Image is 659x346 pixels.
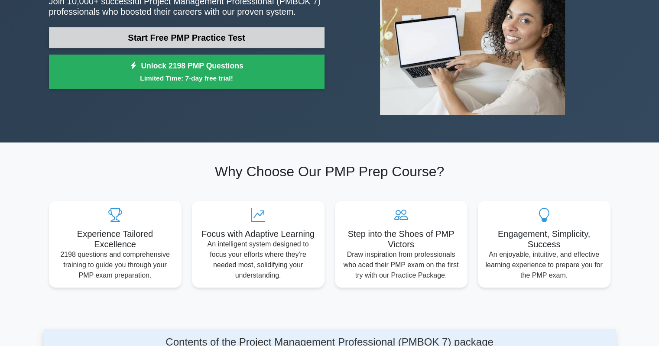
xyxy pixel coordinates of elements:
[60,73,314,83] small: Limited Time: 7-day free trial!
[342,249,461,281] p: Draw inspiration from professionals who aced their PMP exam on the first try with our Practice Pa...
[199,229,318,239] h5: Focus with Adaptive Learning
[56,249,175,281] p: 2198 questions and comprehensive training to guide you through your PMP exam preparation.
[56,229,175,249] h5: Experience Tailored Excellence
[49,163,610,180] h2: Why Choose Our PMP Prep Course?
[49,27,325,48] a: Start Free PMP Practice Test
[485,229,604,249] h5: Engagement, Simplicity, Success
[49,55,325,89] a: Unlock 2198 PMP QuestionsLimited Time: 7-day free trial!
[485,249,604,281] p: An enjoyable, intuitive, and effective learning experience to prepare you for the PMP exam.
[342,229,461,249] h5: Step into the Shoes of PMP Victors
[199,239,318,281] p: An intelligent system designed to focus your efforts where they're needed most, solidifying your ...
